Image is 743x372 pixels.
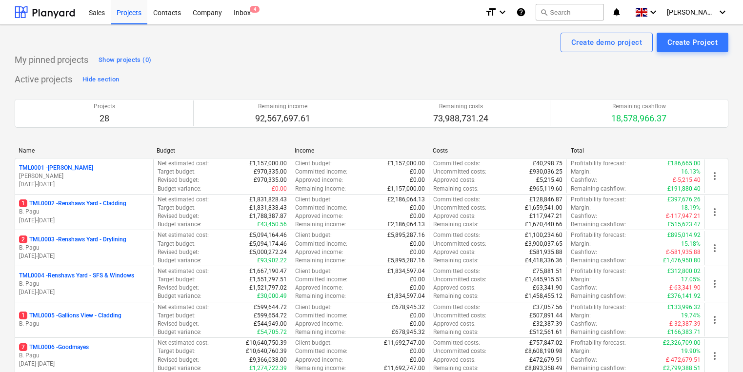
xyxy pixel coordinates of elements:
p: Approved income : [295,212,343,220]
p: Remaining income : [295,292,346,300]
p: £1,667,190.47 [249,267,287,275]
div: Create Project [667,36,718,49]
p: £1,831,838.43 [249,204,287,212]
p: £312,800.02 [667,267,701,275]
p: Revised budget : [158,320,199,328]
p: Cashflow : [571,212,597,220]
p: Uncommitted costs : [433,204,486,212]
span: 4 [250,6,260,13]
p: £11,692,747.00 [384,339,425,347]
div: 1TML0005 -Gallions View - CladdingB. Pagu [19,312,149,328]
button: Search [536,4,604,20]
p: £1,157,000.00 [387,159,425,168]
p: Net estimated cost : [158,196,209,204]
p: Uncommitted costs : [433,312,486,320]
p: Uncommitted costs : [433,240,486,248]
p: £2,186,064.13 [387,220,425,229]
i: keyboard_arrow_down [717,6,728,18]
p: £1,788,387.87 [249,212,287,220]
p: £4,418,336.36 [525,256,562,265]
p: £1,831,828.43 [249,196,287,204]
p: £1,157,000.00 [387,185,425,193]
p: 18,578,966.37 [611,113,666,124]
button: Create Project [657,33,728,52]
p: Profitability forecast : [571,196,626,204]
p: Approved costs : [433,356,476,364]
p: £-472,679.51 [666,356,701,364]
p: £2,326,709.00 [663,339,701,347]
p: £5,094,164.46 [249,231,287,239]
p: £678,945.32 [392,328,425,336]
p: B. Pagu [19,320,149,328]
div: TML0001 -[PERSON_NAME][PERSON_NAME][DATE]-[DATE] [19,164,149,189]
p: £-581,935.88 [666,248,701,256]
p: £507,891.44 [529,312,562,320]
p: £63,341.90 [533,284,562,292]
p: Client budget : [295,267,332,275]
p: Uncommitted costs : [433,275,486,284]
p: Margin : [571,347,591,355]
p: [DATE] - [DATE] [19,360,149,368]
p: Remaining cashflow : [571,328,626,336]
p: Approved costs : [433,212,476,220]
iframe: Chat Widget [694,325,743,372]
p: £1,157,000.00 [249,159,287,168]
p: Revised budget : [158,212,199,220]
p: £757,847.02 [529,339,562,347]
p: £1,476,950.80 [663,256,701,265]
p: £0.00 [410,284,425,292]
p: Budget variance : [158,220,201,229]
p: £128,846.87 [529,196,562,204]
p: Committed income : [295,204,347,212]
p: £5,000,272.24 [249,248,287,256]
span: more_vert [709,242,721,254]
p: £8,608,190.98 [525,347,562,355]
p: [DATE] - [DATE] [19,288,149,296]
p: Profitability forecast : [571,303,626,312]
p: Approved income : [295,284,343,292]
p: 73,988,731.24 [433,113,488,124]
span: more_vert [709,170,721,182]
p: £895,014.92 [667,231,701,239]
p: £397,676.26 [667,196,701,204]
p: Approved income : [295,248,343,256]
p: Committed income : [295,312,347,320]
p: 17.05% [681,275,701,284]
p: £1,659,541.00 [525,204,562,212]
p: Remaining cashflow : [571,292,626,300]
p: £5,895,287.16 [387,256,425,265]
div: Budget [157,147,287,154]
p: Cashflow : [571,320,597,328]
p: Margin : [571,204,591,212]
p: £1,445,915.51 [525,275,562,284]
p: Active projects [15,74,72,85]
p: Profitability forecast : [571,267,626,275]
p: Net estimated cost : [158,159,209,168]
p: £37,057.56 [533,303,562,312]
p: TML0003 - Renshaws Yard - Drylining [19,235,126,244]
p: TML0006 - Goodmayes [19,343,89,352]
p: Remaining cashflow : [571,185,626,193]
div: Total [571,147,701,154]
p: Target budget : [158,275,196,284]
span: 7 [19,343,27,351]
p: Net estimated cost : [158,339,209,347]
p: £0.00 [410,356,425,364]
button: Create demo project [561,33,653,52]
p: Committed costs : [433,159,480,168]
div: Costs [433,147,563,154]
p: £1,834,597.04 [387,267,425,275]
p: B. Pagu [19,352,149,360]
p: B. Pagu [19,280,149,288]
p: 18.19% [681,204,701,212]
span: [PERSON_NAME] [667,8,716,16]
p: Budget variance : [158,292,201,300]
p: Target budget : [158,312,196,320]
button: Show projects (0) [96,52,154,68]
p: Cashflow : [571,356,597,364]
p: £515,623.47 [667,220,701,229]
p: £599,654.72 [254,312,287,320]
p: £186,665.00 [667,159,701,168]
p: £133,996.32 [667,303,701,312]
p: B. Pagu [19,244,149,252]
